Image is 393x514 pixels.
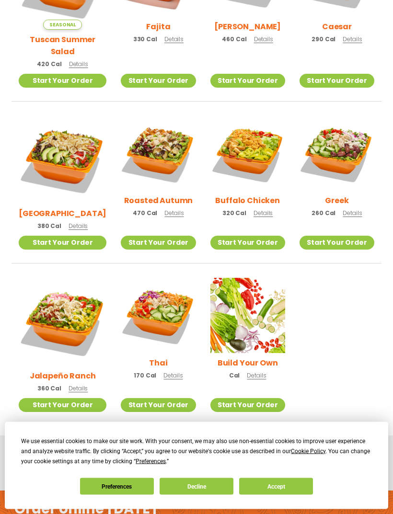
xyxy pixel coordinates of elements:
[69,60,88,69] span: Details
[37,385,61,393] span: 360 Cal
[300,236,374,250] a: Start Your Order
[19,74,106,88] a: Start Your Order
[218,357,278,369] h2: Build Your Own
[222,35,246,44] span: 460 Cal
[121,278,196,353] img: Product photo for Thai Salad
[215,195,280,207] h2: Buffalo Chicken
[254,35,273,44] span: Details
[121,236,196,250] a: Start Your Order
[210,236,285,250] a: Start Your Order
[210,74,285,88] a: Start Your Order
[121,116,196,191] img: Product photo for Roasted Autumn Salad
[146,21,170,33] h2: Fajita
[239,478,313,495] button: Accept
[322,21,352,33] h2: Caesar
[121,399,196,412] a: Start Your Order
[21,436,371,467] div: We use essential cookies to make our site work. With your consent, we may also use non-essential ...
[164,209,184,217] span: Details
[229,372,240,380] span: Cal
[5,422,388,509] div: Cookie Consent Prompt
[254,209,273,217] span: Details
[37,222,61,231] span: 380 Cal
[134,372,156,380] span: 170 Cal
[37,60,61,69] span: 420 Cal
[136,458,166,465] span: Preferences
[164,35,184,44] span: Details
[19,278,106,366] img: Product photo for Jalapeño Ranch Salad
[163,372,183,380] span: Details
[43,20,82,30] span: Seasonal
[312,35,335,44] span: 290 Cal
[210,278,285,353] img: Product photo for Build Your Own
[133,209,157,218] span: 470 Cal
[30,370,96,382] h2: Jalapeño Ranch
[160,478,233,495] button: Decline
[312,209,335,218] span: 260 Cal
[210,399,285,412] a: Start Your Order
[80,478,154,495] button: Preferences
[124,195,193,207] h2: Roasted Autumn
[19,116,106,204] img: Product photo for BBQ Ranch Salad
[325,195,348,207] h2: Greek
[300,116,374,191] img: Product photo for Greek Salad
[291,448,325,455] span: Cookie Policy
[69,222,88,230] span: Details
[19,208,106,220] h2: [GEOGRAPHIC_DATA]
[19,399,106,412] a: Start Your Order
[69,385,88,393] span: Details
[149,357,167,369] h2: Thai
[210,116,285,191] img: Product photo for Buffalo Chicken Salad
[19,34,106,58] h2: Tuscan Summer Salad
[19,236,106,250] a: Start Your Order
[222,209,246,218] span: 320 Cal
[214,21,281,33] h2: [PERSON_NAME]
[300,74,374,88] a: Start Your Order
[343,35,362,44] span: Details
[121,74,196,88] a: Start Your Order
[133,35,157,44] span: 330 Cal
[247,372,266,380] span: Details
[343,209,362,217] span: Details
